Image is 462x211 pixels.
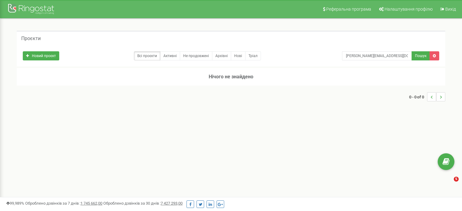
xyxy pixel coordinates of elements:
button: Пошук [412,51,430,60]
a: Тріал [245,51,261,60]
a: Архівні [212,51,231,60]
h5: Проєкти [21,36,41,41]
span: Оброблено дзвінків за 30 днів : [103,201,183,206]
a: Новий проєкт [23,51,59,60]
span: Реферальна програма [326,7,371,12]
span: 0 - 0 of 0 [409,92,427,101]
u: 1 745 662,00 [80,201,102,206]
a: Всі проєкти [134,51,160,60]
a: Нові [231,51,245,60]
a: Не продовжені [180,51,212,60]
span: 99,989% [6,201,24,206]
input: Пошук [342,51,412,60]
nav: ... [409,86,445,107]
iframe: Intercom live chat [441,177,456,191]
h3: Нічого не знайдено [17,68,445,86]
span: Налаштування профілю [385,7,433,12]
u: 7 427 293,00 [161,201,183,206]
span: 5 [454,177,459,182]
span: Оброблено дзвінків за 7 днів : [25,201,102,206]
span: Вихід [445,7,456,12]
a: Активні [160,51,180,60]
